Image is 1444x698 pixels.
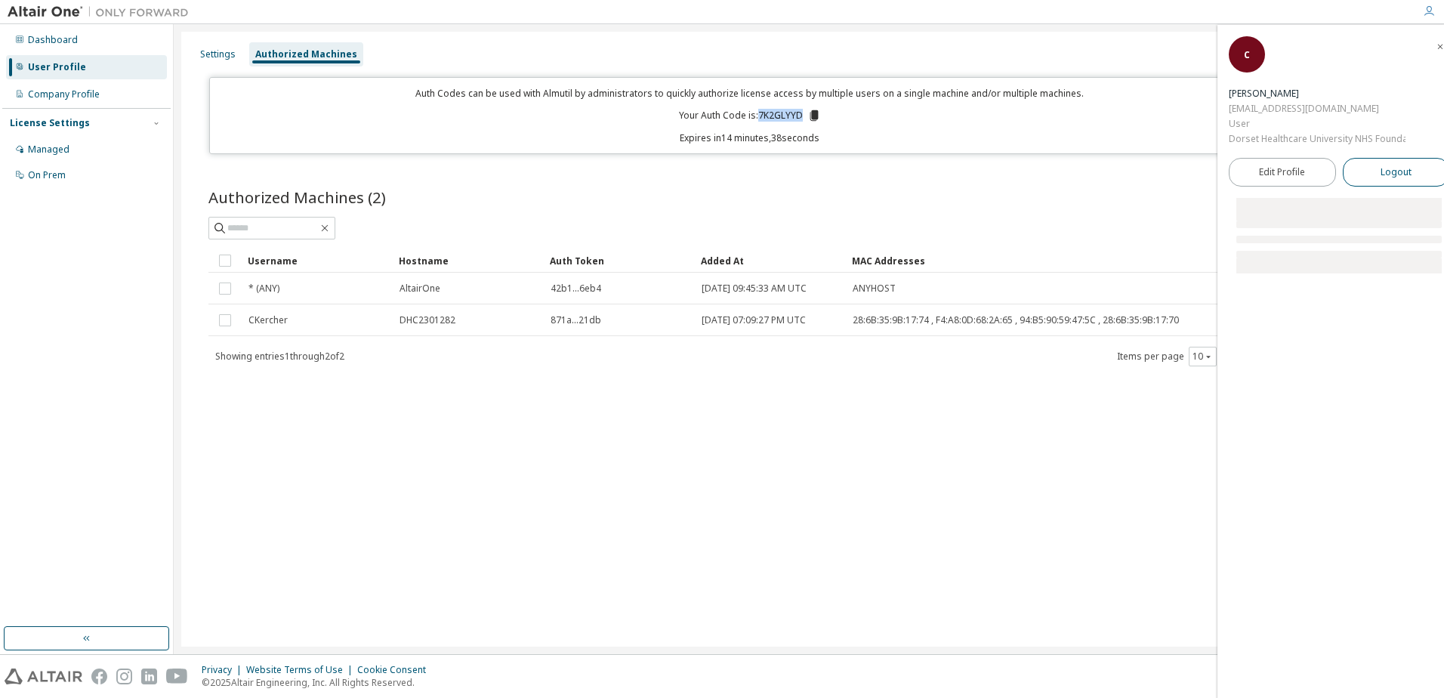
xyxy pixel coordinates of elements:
div: Authorized Machines [255,48,357,60]
div: Auth Token [550,249,689,273]
div: Cookie Consent [357,664,435,676]
div: Privacy [202,664,246,676]
span: Authorized Machines (2) [208,187,386,208]
span: [DATE] 07:09:27 PM UTC [702,314,806,326]
span: Edit Profile [1259,166,1305,178]
span: 871a...21db [551,314,601,326]
div: Claire Redford [1229,86,1405,101]
span: * (ANY) [248,283,279,295]
p: Expires in 14 minutes, 38 seconds [219,131,1282,144]
div: User Profile [28,61,86,73]
p: Your Auth Code is: 7K2GLYYD [679,109,821,122]
span: C [1244,48,1250,61]
div: [EMAIL_ADDRESS][DOMAIN_NAME] [1229,101,1405,116]
button: 10 [1193,351,1213,363]
div: Managed [28,144,69,156]
span: Logout [1381,165,1412,180]
div: Company Profile [28,88,100,100]
div: Added At [701,249,840,273]
div: User [1229,116,1405,131]
div: On Prem [28,169,66,181]
img: altair_logo.svg [5,669,82,684]
span: [DATE] 09:45:33 AM UTC [702,283,807,295]
div: MAC Addresses [852,249,1251,273]
div: Dorset Healthcare University NHS Foundation Trust [1229,131,1405,147]
div: Username [248,249,387,273]
div: Website Terms of Use [246,664,357,676]
span: ANYHOST [853,283,896,295]
p: Auth Codes can be used with Almutil by administrators to quickly authorize license access by mult... [219,87,1282,100]
img: linkedin.svg [141,669,157,684]
img: facebook.svg [91,669,107,684]
img: Altair One [8,5,196,20]
a: Edit Profile [1229,158,1336,187]
img: youtube.svg [166,669,188,684]
span: DHC2301282 [400,314,455,326]
span: Showing entries 1 through 2 of 2 [215,350,344,363]
img: instagram.svg [116,669,132,684]
div: Dashboard [28,34,78,46]
span: CKercher [248,314,288,326]
span: Items per page [1117,347,1217,366]
span: 28:6B:35:9B:17:74 , F4:A8:0D:68:2A:65 , 94:B5:90:59:47:5C , 28:6B:35:9B:17:70 [853,314,1179,326]
div: License Settings [10,117,90,129]
span: 42b1...6eb4 [551,283,601,295]
div: Settings [200,48,236,60]
span: AltairOne [400,283,440,295]
p: © 2025 Altair Engineering, Inc. All Rights Reserved. [202,676,435,689]
div: Hostname [399,249,538,273]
